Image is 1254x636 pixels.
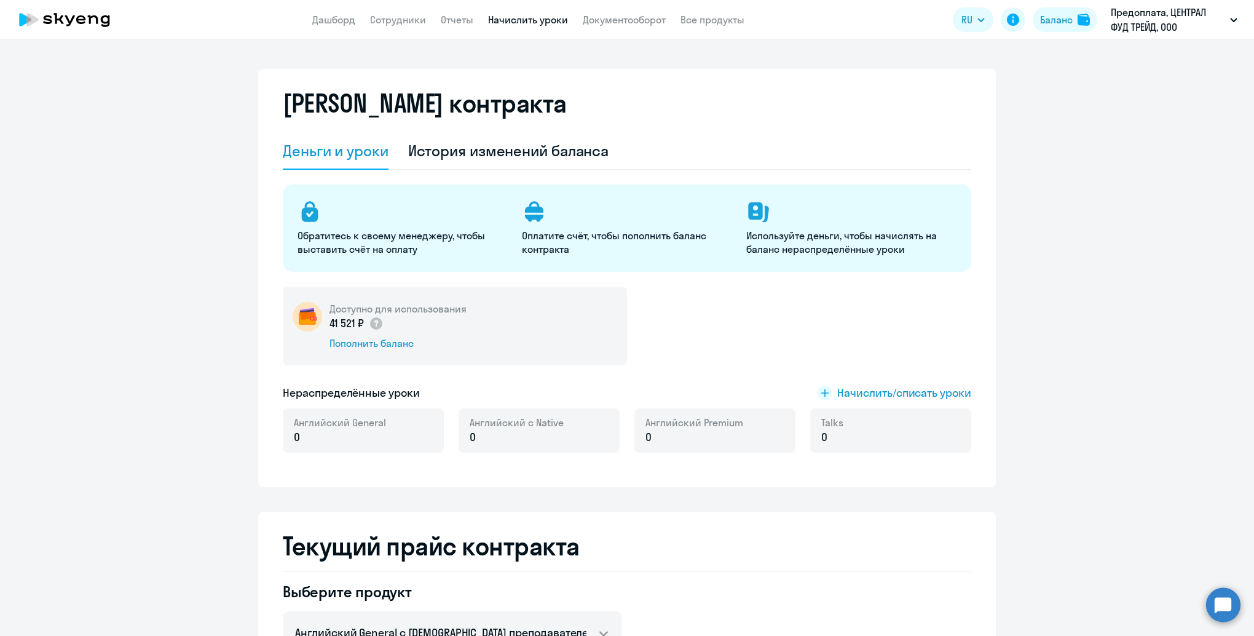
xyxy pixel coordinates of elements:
span: 0 [470,429,476,445]
img: wallet-circle.png [293,302,322,332]
span: 0 [294,429,300,445]
span: Английский General [294,416,386,429]
a: Сотрудники [370,14,426,26]
a: Все продукты [680,14,744,26]
img: balance [1078,14,1090,26]
span: Talks [821,416,843,429]
h5: Доступно для использования [329,302,467,316]
button: Балансbalance [1033,7,1097,32]
span: Начислить/списать уроки [837,385,971,401]
button: RU [953,7,993,32]
a: Документооборот [583,14,666,26]
div: История изменений баланса [408,141,609,161]
p: Обратитесь к своему менеджеру, чтобы выставить счёт на оплату [298,229,507,256]
a: Отчеты [441,14,473,26]
div: Пополнить баланс [329,336,467,350]
h2: Текущий прайс контракта [283,531,971,561]
p: Оплатите счёт, чтобы пополнить баланс контракта [522,229,731,256]
h4: Выберите продукт [283,582,622,602]
button: Предоплата, ЦЕНТРАЛ ФУД ТРЕЙД, ООО [1105,5,1244,34]
a: Дашборд [312,14,355,26]
h2: [PERSON_NAME] контракта [283,89,567,118]
span: 0 [821,429,827,445]
div: Деньги и уроки [283,141,388,161]
p: Используйте деньги, чтобы начислять на баланс нераспределённые уроки [746,229,956,256]
span: RU [961,12,972,27]
p: 41 521 ₽ [329,316,384,332]
p: Предоплата, ЦЕНТРАЛ ФУД ТРЕЙД, ООО [1111,5,1225,34]
div: Баланс [1040,12,1073,27]
span: 0 [645,429,652,445]
a: Начислить уроки [488,14,568,26]
span: Английский с Native [470,416,564,429]
h5: Нераспределённые уроки [283,385,420,401]
span: Английский Premium [645,416,743,429]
